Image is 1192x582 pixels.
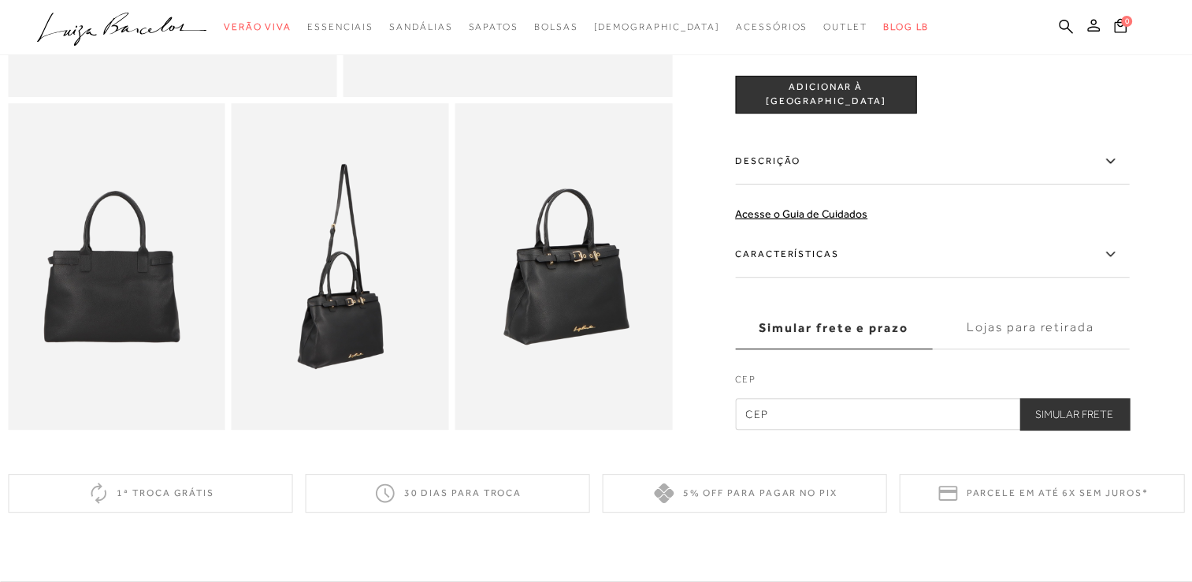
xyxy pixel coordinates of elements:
[232,103,449,430] img: image
[224,21,292,32] span: Verão Viva
[389,21,452,32] span: Sandálias
[883,21,929,32] span: BLOG LB
[735,207,867,220] a: Acesse o Guia de Cuidados
[900,474,1184,513] div: Parcele em até 6x sem juros*
[1019,398,1129,430] button: Simular Frete
[307,21,373,32] span: Essenciais
[736,13,808,42] a: noSubCategoriesText
[883,13,929,42] a: BLOG LB
[468,21,518,32] span: Sapatos
[468,13,518,42] a: noSubCategoriesText
[534,21,578,32] span: Bolsas
[735,307,932,349] label: Simular frete e prazo
[593,21,720,32] span: [DEMOGRAPHIC_DATA]
[603,474,887,513] div: 5% off para pagar no PIX
[389,13,452,42] a: noSubCategoriesText
[1109,17,1131,39] button: 0
[307,13,373,42] a: noSubCategoriesText
[305,474,589,513] div: 30 dias para troca
[735,372,1129,394] label: CEP
[455,103,672,430] img: image
[224,13,292,42] a: noSubCategoriesText
[534,13,578,42] a: noSubCategoriesText
[823,21,867,32] span: Outlet
[593,13,720,42] a: noSubCategoriesText
[932,307,1129,349] label: Lojas para retirada
[735,139,1129,185] label: Descrição
[823,13,867,42] a: noSubCategoriesText
[736,21,808,32] span: Acessórios
[1121,16,1132,27] span: 0
[8,474,292,513] div: 1ª troca grátis
[8,103,225,430] img: image
[736,80,915,108] span: ADICIONAR À [GEOGRAPHIC_DATA]
[735,232,1129,278] label: Características
[735,76,916,114] button: ADICIONAR À [GEOGRAPHIC_DATA]
[735,398,1129,430] input: CEP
